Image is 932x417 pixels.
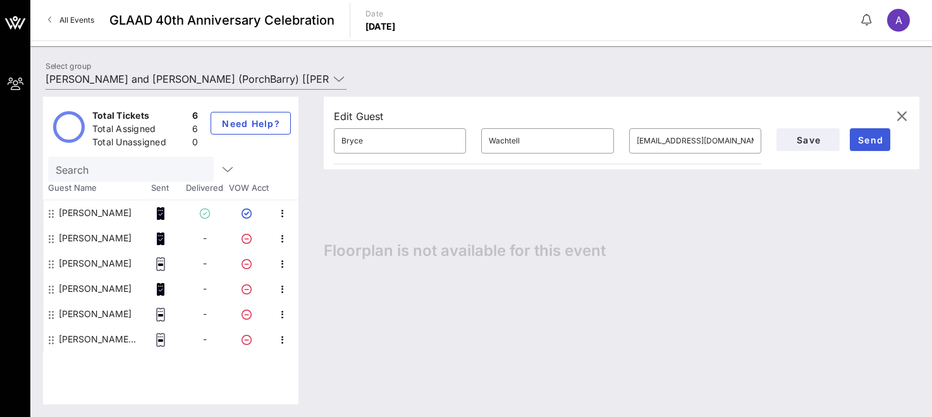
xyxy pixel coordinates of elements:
[203,283,207,294] span: -
[46,61,91,71] label: Select group
[203,308,207,319] span: -
[211,112,291,135] button: Need Help?
[43,182,138,195] span: Guest Name
[40,10,102,30] a: All Events
[776,128,840,151] button: Save
[109,11,334,30] span: GLAAD 40th Anniversary Celebration
[59,200,132,226] div: Antonious Porch
[203,334,207,344] span: -
[59,226,132,251] div: Arvin Ahmadi
[226,182,271,195] span: VOW Acct
[489,131,606,151] input: Last Name*
[192,136,198,152] div: 0
[192,109,198,125] div: 6
[341,131,458,151] input: First Name*
[887,9,910,32] div: A
[334,107,384,125] div: Edit Guest
[365,20,396,33] p: [DATE]
[92,136,187,152] div: Total Unassigned
[850,128,890,151] button: Send
[203,233,207,243] span: -
[192,123,198,138] div: 6
[787,135,830,145] span: Save
[855,135,885,145] span: Send
[138,182,182,195] span: Sent
[92,109,187,125] div: Total Tickets
[365,8,396,20] p: Date
[59,327,138,352] div: Shaffer Bond
[324,241,606,260] span: Floorplan is not available for this event
[895,14,902,27] span: A
[59,15,94,25] span: All Events
[637,131,754,151] input: Email
[203,258,207,269] span: -
[59,276,132,301] div: Christopher Barry
[59,251,132,276] div: Bryce Wachtell
[92,123,187,138] div: Total Assigned
[221,118,280,129] span: Need Help?
[182,182,226,195] span: Delivered
[59,301,132,327] div: Deon Webster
